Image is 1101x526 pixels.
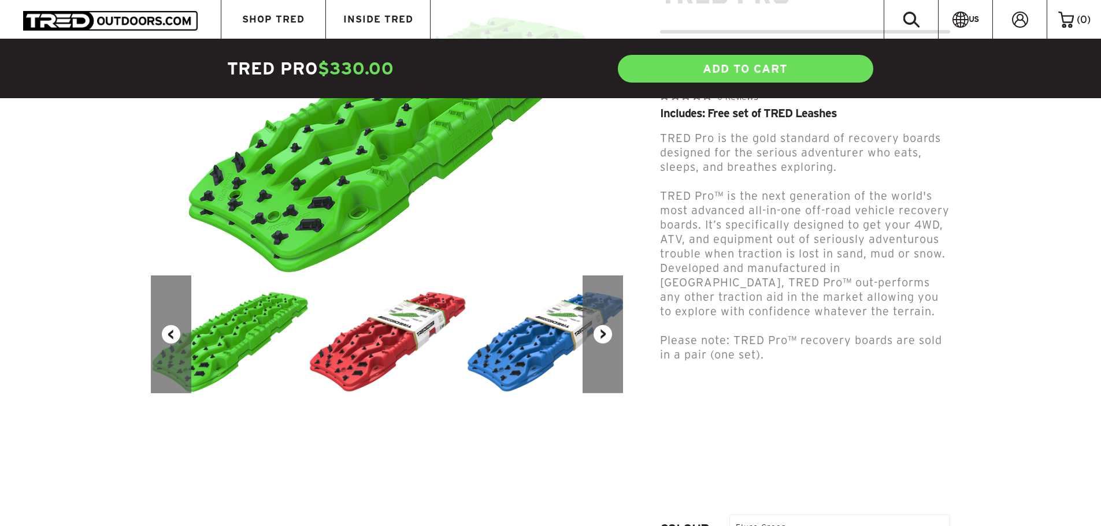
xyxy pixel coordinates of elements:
[151,275,309,393] img: TRED_Pro_ISO_GREEN_x2_40eeb962-f01a-4fbf-a891-2107ed5b4955_300x.png
[617,54,874,84] a: ADD TO CART
[660,107,950,119] div: Includes: Free set of TRED Leashes
[309,275,466,393] img: TRED_Pro_ISO-Red_300x.png
[660,334,942,361] span: Please note: TRED Pro™ recovery boards are sold in a pair (one set).
[466,275,624,393] img: TRED_Pro_ISO-Blue_300x.png
[227,57,551,80] h4: TRED Pro
[1080,14,1087,25] span: 0
[660,189,950,318] span: TRED Pro™ is the next generation of the world's most advanced all-in-one off-road vehicle recover...
[242,14,305,24] span: SHOP TRED
[660,131,950,174] p: TRED Pro is the gold standard of recovery boards designed for the serious adventurer who eats, sl...
[151,275,191,393] button: Previous
[1058,12,1074,28] img: cart-icon
[318,59,394,78] span: $330.00
[343,14,413,24] span: INSIDE TRED
[583,275,623,393] button: Next
[23,11,198,30] img: TRED Outdoors America
[1077,14,1091,25] span: ( )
